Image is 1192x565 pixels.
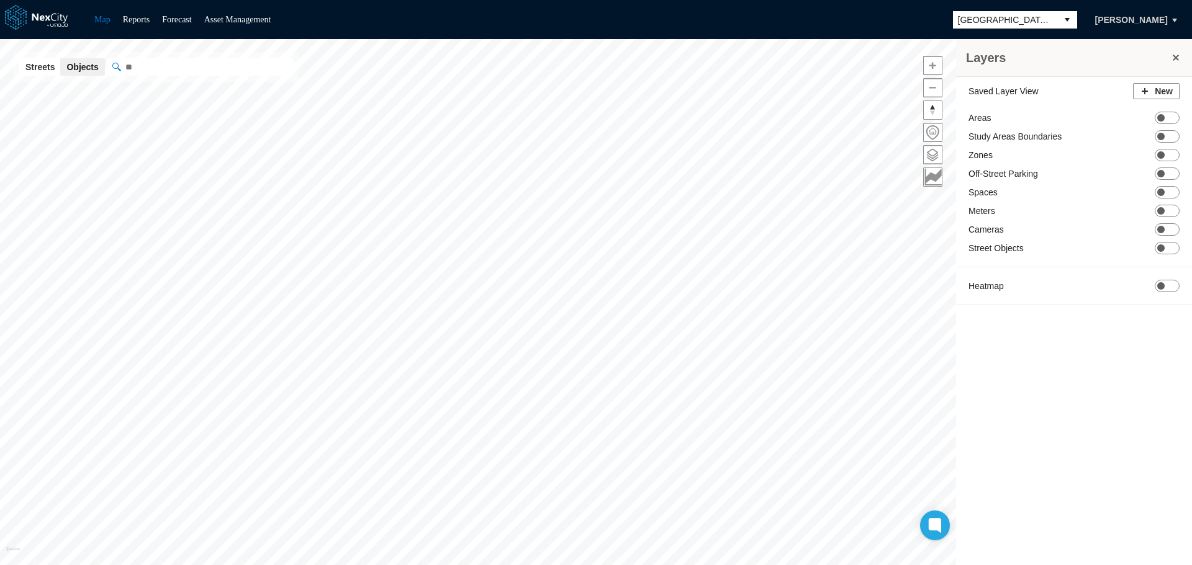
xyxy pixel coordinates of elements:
button: New [1133,83,1180,99]
a: Forecast [162,15,191,24]
label: Meters [968,205,995,217]
span: Zoom in [924,56,942,74]
a: Mapbox homepage [6,547,20,561]
span: New [1155,85,1173,97]
button: select [1057,11,1077,29]
button: Zoom in [923,56,942,75]
span: [GEOGRAPHIC_DATA][PERSON_NAME] [958,14,1052,26]
h3: Layers [966,49,1170,66]
label: Areas [968,112,991,124]
label: Street Objects [968,242,1024,254]
span: Objects [66,61,98,73]
a: Map [94,15,111,24]
button: Key metrics [923,167,942,187]
label: Heatmap [968,280,1004,292]
button: Streets [19,58,61,76]
span: Zoom out [924,79,942,97]
button: Home [923,123,942,142]
span: Reset bearing to north [924,101,942,119]
label: Off-Street Parking [968,167,1038,180]
span: Streets [25,61,55,73]
button: Layers management [923,145,942,164]
label: Saved Layer View [968,85,1039,97]
label: Zones [968,149,993,161]
label: Study Areas Boundaries [968,130,1062,143]
button: Zoom out [923,78,942,97]
label: Spaces [968,186,998,198]
span: [PERSON_NAME] [1095,14,1168,26]
button: Objects [60,58,104,76]
button: Reset bearing to north [923,100,942,120]
button: [PERSON_NAME] [1082,9,1181,30]
label: Cameras [968,223,1004,236]
a: Reports [123,15,150,24]
a: Asset Management [204,15,271,24]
